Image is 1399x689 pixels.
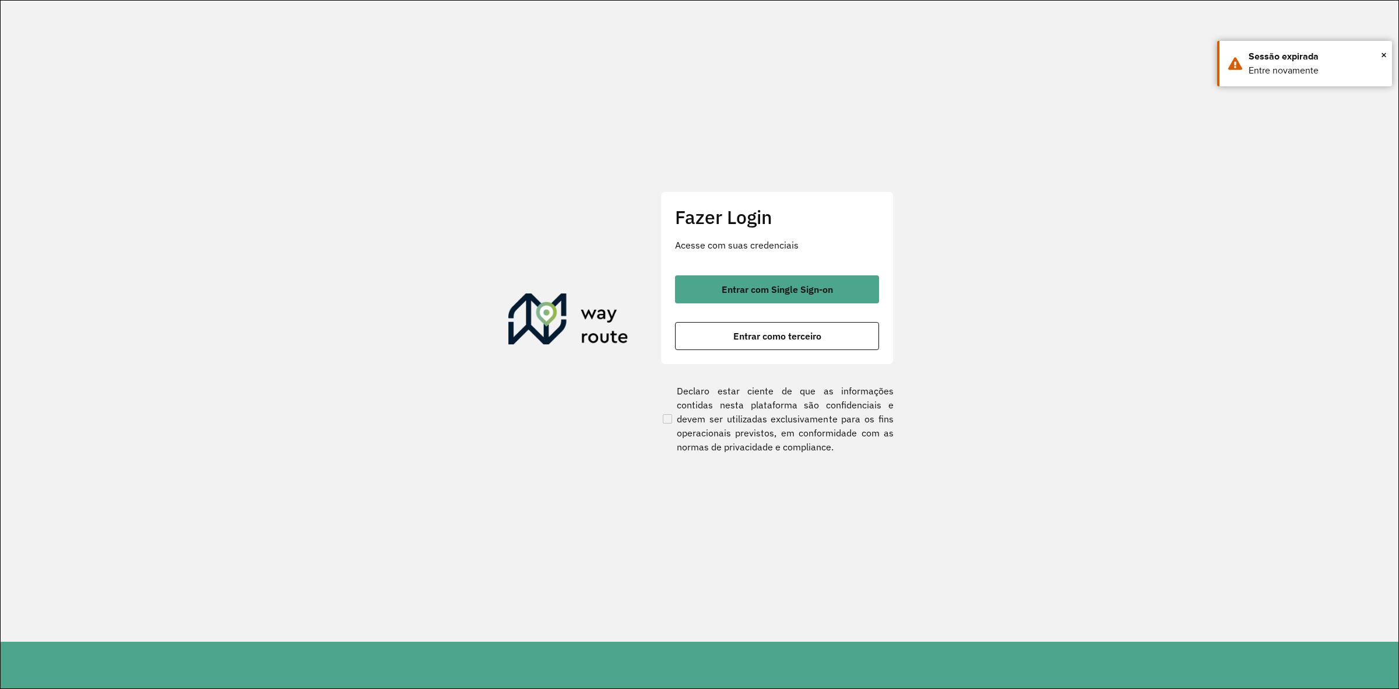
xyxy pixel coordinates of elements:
[675,238,879,252] p: Acesse com suas credenciais
[1381,46,1387,64] span: ×
[675,275,879,303] button: button
[508,293,628,349] img: Roteirizador AmbevTech
[675,206,879,228] h2: Fazer Login
[722,285,833,294] span: Entrar com Single Sign-on
[1249,64,1383,78] div: Entre novamente
[675,322,879,350] button: button
[733,331,821,341] span: Entrar como terceiro
[1381,46,1387,64] button: Close
[660,384,894,454] label: Declaro estar ciente de que as informações contidas nesta plataforma são confidenciais e devem se...
[1249,50,1383,64] div: Sessão expirada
